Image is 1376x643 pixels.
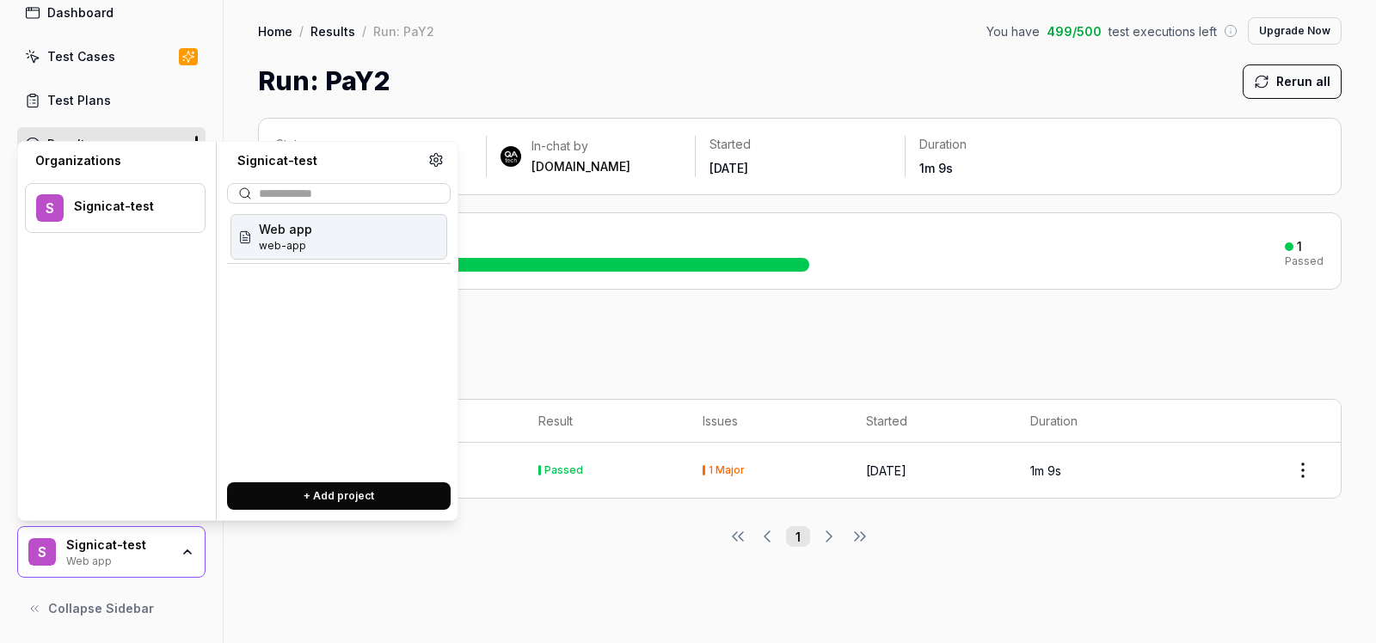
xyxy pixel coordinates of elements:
div: Results [47,135,92,153]
div: [DOMAIN_NAME] [531,158,630,175]
div: Passed [544,465,583,475]
button: Upgrade Now [1248,17,1342,45]
button: SSignicat-testWeb app [17,526,206,578]
div: Dashboard [47,3,114,21]
div: Organizations [25,152,206,169]
h1: Run: PaY2 [258,62,390,101]
th: Issues [685,400,850,443]
time: 1m 9s [919,161,953,175]
div: Signicat-test [66,537,169,553]
div: Passed [1285,256,1324,266]
div: Signicat-test [227,152,428,169]
div: / [362,22,366,40]
div: / [299,22,304,40]
a: Organization settings [428,152,444,173]
h2: Authentication [258,358,1342,389]
p: Status [276,136,472,153]
a: Results [17,127,206,161]
div: Web app [66,553,169,566]
div: Suggestions [227,211,451,468]
div: In-chat by [531,138,630,155]
span: 499 / 500 [1047,22,1102,40]
span: S [36,194,64,222]
div: Test Plans [47,91,111,109]
button: 1 [786,526,810,547]
a: Results [310,22,355,40]
button: Rerun all [1243,64,1342,99]
span: Project ID: 9VuX [259,238,312,254]
span: Web app [259,220,312,238]
p: Started [709,136,891,153]
button: Collapse Sidebar [17,591,206,626]
span: S [28,538,56,566]
button: + Add project [227,482,451,510]
span: test executions left [1109,22,1217,40]
div: 1 [1297,239,1302,254]
time: 1m 9s [1030,463,1061,478]
div: Run: PaY2 [373,22,434,40]
a: Test Cases [17,40,206,73]
span: You have [986,22,1040,40]
img: 7ccf6c19-61ad-4a6c-8811-018b02a1b829.jpg [501,146,521,167]
a: Test Plans [17,83,206,117]
button: SSignicat-test [25,183,206,233]
p: Duration [919,136,1101,153]
th: Started [849,400,1013,443]
time: [DATE] [709,161,748,175]
div: 1 Major [709,465,745,475]
time: [DATE] [866,463,906,478]
div: Signicat-test [74,199,182,214]
th: Duration [1013,400,1177,443]
span: Collapse Sidebar [48,599,154,617]
div: Test Cases [47,47,115,65]
a: Home [258,22,292,40]
th: Result [521,400,685,443]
